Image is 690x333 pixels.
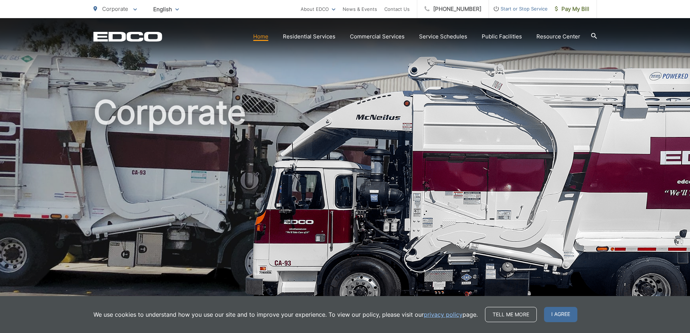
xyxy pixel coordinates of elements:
[93,310,478,319] p: We use cookies to understand how you use our site and to improve your experience. To view our pol...
[102,5,128,12] span: Corporate
[343,5,377,13] a: News & Events
[148,3,184,16] span: English
[424,310,463,319] a: privacy policy
[350,32,405,41] a: Commercial Services
[93,94,597,324] h1: Corporate
[301,5,335,13] a: About EDCO
[544,307,577,322] span: I agree
[555,5,589,13] span: Pay My Bill
[283,32,335,41] a: Residential Services
[384,5,410,13] a: Contact Us
[482,32,522,41] a: Public Facilities
[93,32,162,42] a: EDCD logo. Return to the homepage.
[536,32,580,41] a: Resource Center
[485,307,537,322] a: Tell me more
[253,32,268,41] a: Home
[419,32,467,41] a: Service Schedules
